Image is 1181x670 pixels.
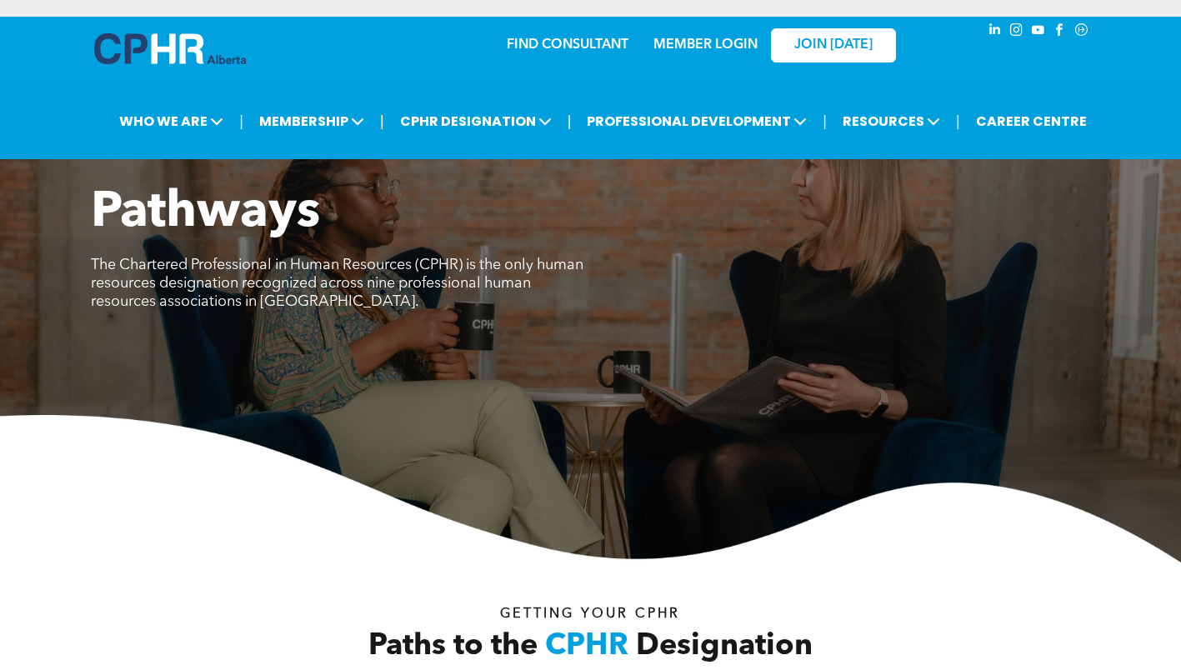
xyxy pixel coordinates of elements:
[500,607,680,621] span: Getting your Cphr
[838,106,945,137] span: RESOURCES
[91,257,583,309] span: The Chartered Professional in Human Resources (CPHR) is the only human resources designation reco...
[254,106,369,137] span: MEMBERSHIP
[771,28,896,62] a: JOIN [DATE]
[94,33,246,64] img: A blue and white logo for cp alberta
[971,106,1092,137] a: CAREER CENTRE
[395,106,557,137] span: CPHR DESIGNATION
[507,38,628,52] a: FIND CONSULTANT
[794,37,873,53] span: JOIN [DATE]
[823,104,827,138] li: |
[239,104,243,138] li: |
[568,104,572,138] li: |
[545,632,628,662] span: CPHR
[114,106,228,137] span: WHO WE ARE
[653,38,758,52] a: MEMBER LOGIN
[368,632,538,662] span: Paths to the
[1073,21,1091,43] a: Social network
[91,188,320,238] span: Pathways
[380,104,384,138] li: |
[1008,21,1026,43] a: instagram
[1051,21,1069,43] a: facebook
[1029,21,1048,43] a: youtube
[636,632,813,662] span: Designation
[582,106,812,137] span: PROFESSIONAL DEVELOPMENT
[956,104,960,138] li: |
[986,21,1004,43] a: linkedin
